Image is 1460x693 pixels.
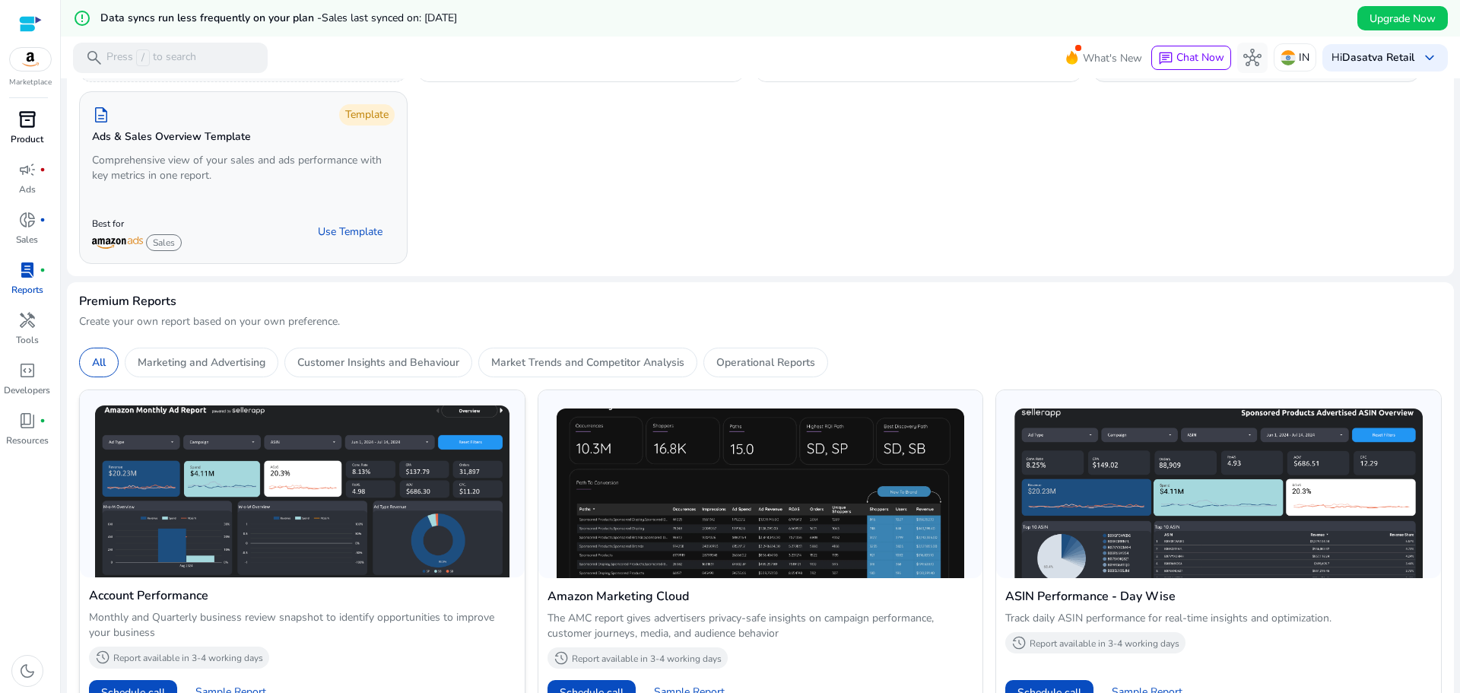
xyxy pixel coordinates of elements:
[1005,611,1432,626] p: Track daily ASIN performance for real-time insights and optimization.
[138,354,265,370] p: Marketing and Advertising
[89,610,516,641] p: Monthly and Quarterly business review snapshot to identify opportunities to improve your business
[79,314,1442,329] p: Create your own report based on your own preference.
[95,650,110,665] span: history_2
[16,233,38,246] p: Sales
[1158,51,1173,66] span: chat
[9,77,52,88] p: Marketplace
[1357,6,1448,30] button: Upgrade Now
[1030,637,1179,650] p: Report available in 3-4 working days
[11,132,43,146] p: Product
[113,652,263,664] p: Report available in 3-4 working days
[1342,50,1414,65] b: Dasatva Retail
[554,650,569,666] span: history_2
[92,106,110,124] span: description
[1370,11,1436,27] span: Upgrade Now
[89,587,516,605] h4: Account Performance
[547,587,974,606] h4: Amazon Marketing Cloud
[297,354,459,370] p: Customer Insights and Behaviour
[18,211,36,229] span: donut_small
[19,183,36,196] p: Ads
[40,267,46,273] span: fiber_manual_record
[1151,46,1231,70] button: chatChat Now
[1083,45,1142,72] span: What's New
[73,9,91,27] mat-icon: error_outline
[92,153,395,183] p: Comprehensive view of your sales and ads performance with key metrics in one report.
[1237,43,1268,73] button: hub
[1005,587,1432,606] h4: ASIN Performance - Day Wise
[92,218,186,230] p: Best for
[18,261,36,279] span: lab_profile
[106,49,196,66] p: Press to search
[1420,49,1439,67] span: keyboard_arrow_down
[100,12,457,25] h5: Data syncs run less frequently on your plan -
[18,110,36,129] span: inventory_2
[18,161,36,179] span: campaign
[1331,52,1414,63] p: Hi
[1243,49,1262,67] span: hub
[491,354,684,370] p: Market Trends and Competitor Analysis
[1299,44,1309,71] p: IN
[716,354,815,370] p: Operational Reports
[92,131,251,144] h5: Ads & Sales Overview Template
[40,167,46,173] span: fiber_manual_record
[18,662,36,680] span: dark_mode
[92,354,106,370] p: All
[18,361,36,380] span: code_blocks
[572,653,722,665] p: Report available in 3-4 working days
[79,294,176,309] h4: Premium Reports
[1176,50,1224,65] span: Chat Now
[318,224,382,240] span: Use Template
[18,412,36,430] span: book_4
[4,383,50,397] p: Developers
[10,48,51,71] img: amazon.svg
[6,434,49,447] p: Resources
[339,104,395,126] div: Template
[547,611,974,641] p: The AMC report gives advertisers privacy-safe insights on campaign performance, customer journeys...
[1281,50,1296,65] img: in.svg
[1011,635,1027,650] span: history_2
[136,49,150,66] span: /
[322,11,457,25] span: Sales last synced on: [DATE]
[40,418,46,424] span: fiber_manual_record
[40,217,46,223] span: fiber_manual_record
[306,220,395,244] button: Use Template
[146,234,182,251] span: Sales
[85,49,103,67] span: search
[18,311,36,329] span: handyman
[16,333,39,347] p: Tools
[11,283,43,297] p: Reports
